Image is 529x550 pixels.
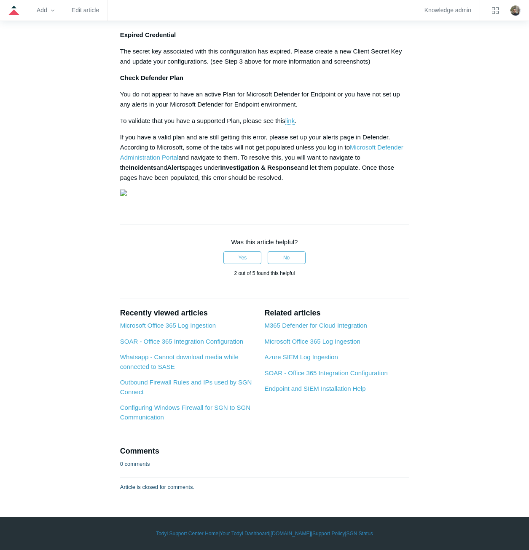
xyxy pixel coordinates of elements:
[120,190,127,196] img: 33297002782867
[220,530,269,537] a: Your Todyl Dashboard
[27,530,503,537] div: | | | |
[120,404,250,421] a: Configuring Windows Firewall for SGN to SGN Communication
[120,322,216,329] a: Microsoft Office 365 Log Ingestion
[37,8,54,13] zd-hc-trigger: Add
[72,8,99,13] a: Edit article
[510,5,521,16] img: user avatar
[510,5,521,16] zd-hc-trigger: Click your profile icon to open the profile menu
[264,353,338,360] a: Azure SIEM Log Ingestion
[264,307,409,319] h2: Related articles
[120,446,409,457] h2: Comments
[223,251,261,264] button: This article was helpful
[234,270,295,276] span: 2 out of 5 found this helpful
[120,144,403,161] a: Microsoft Defender Administration Portal
[264,369,387,376] a: SOAR - Office 365 Integration Configuration
[120,31,176,38] strong: Expired Credential
[264,338,360,345] a: Microsoft Office 365 Log Ingestion
[156,530,218,537] a: Todyl Support Center Home
[120,74,183,81] strong: Check Defender Plan
[231,238,298,246] span: Was this article helpful?
[167,164,185,171] strong: Alerts
[120,353,239,370] a: Whatsapp - Cannot download media while connected to SASE
[120,89,409,109] p: You do not appear to have an active Plan for Microsoft Defender for Endpoint or you have not set ...
[120,460,150,468] p: 0 comments
[120,483,194,491] p: Article is closed for comments.
[120,132,409,183] p: If you have a valid plan and are still getting this error, please set up your alerts page in Defe...
[120,46,409,67] p: The secret key associated with this configuration has expired. Please create a new Client Secret ...
[264,385,365,392] a: Endpoint and SIEM Installation Help
[285,117,295,125] a: link
[346,530,373,537] a: SGN Status
[120,379,252,395] a: Outbound Firewall Rules and IPs used by SGN Connect
[129,164,157,171] strong: Incidents
[120,338,243,345] a: SOAR - Office 365 Integration Configuration
[264,322,367,329] a: M365 Defender for Cloud Integration
[220,164,297,171] strong: Investigation & Response
[424,8,471,13] a: Knowledge admin
[120,307,256,319] h2: Recently viewed articles
[268,251,306,264] button: This article was not helpful
[271,530,311,537] a: [DOMAIN_NAME]
[312,530,345,537] a: Support Policy
[120,116,409,126] p: To validate that you have a supported Plan, please see this .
